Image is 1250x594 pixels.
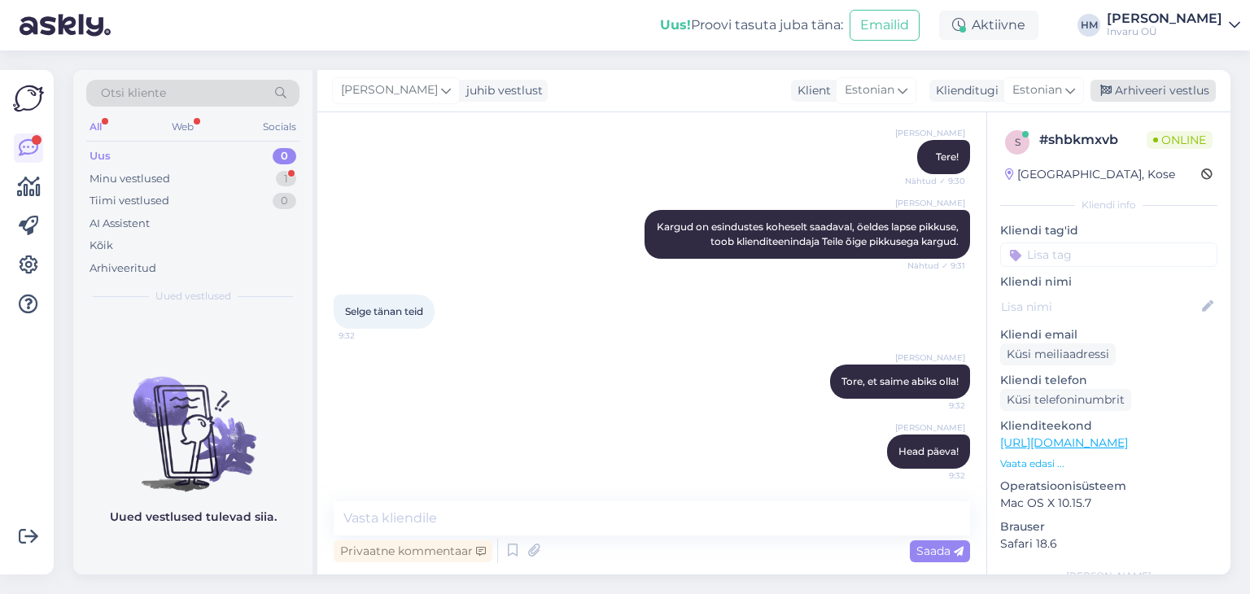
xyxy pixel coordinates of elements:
div: Küsi telefoninumbrit [1000,389,1131,411]
div: Kliendi info [1000,198,1217,212]
p: Kliendi tag'id [1000,222,1217,239]
div: Invaru OÜ [1107,25,1222,38]
div: Proovi tasuta juba täna: [660,15,843,35]
a: [PERSON_NAME]Invaru OÜ [1107,12,1240,38]
img: No chats [73,347,312,494]
span: 9:32 [904,400,965,412]
div: 0 [273,193,296,209]
span: Estonian [1012,81,1062,99]
span: s [1015,136,1021,148]
p: Safari 18.6 [1000,535,1217,553]
input: Lisa tag [1000,242,1217,267]
p: Uued vestlused tulevad siia. [110,509,277,526]
span: 9:32 [339,330,400,342]
span: Tore, et saime abiks olla! [841,375,959,387]
div: [GEOGRAPHIC_DATA], Kose [1005,166,1175,183]
div: Küsi meiliaadressi [1000,343,1116,365]
p: Operatsioonisüsteem [1000,478,1217,495]
div: Minu vestlused [90,171,170,187]
span: Nähtud ✓ 9:31 [904,260,965,272]
div: 0 [273,148,296,164]
span: [PERSON_NAME] [341,81,438,99]
div: Uus [90,148,111,164]
div: # shbkmxvb [1039,130,1147,150]
div: Privaatne kommentaar [334,540,492,562]
div: All [86,116,105,138]
div: Arhiveeritud [90,260,156,277]
span: [PERSON_NAME] [895,197,965,209]
p: Kliendi nimi [1000,273,1217,290]
span: Online [1147,131,1213,149]
p: Kliendi telefon [1000,372,1217,389]
span: Tere! [936,151,959,163]
span: Kargud on esindustes koheselt saadaval, öeldes lapse pikkuse, toob klienditeenindaja Teile õige p... [657,221,961,247]
div: Web [168,116,197,138]
p: Mac OS X 10.15.7 [1000,495,1217,512]
span: [PERSON_NAME] [895,127,965,139]
div: AI Assistent [90,216,150,232]
b: Uus! [660,17,691,33]
span: Saada [916,544,964,558]
span: [PERSON_NAME] [895,421,965,434]
p: Klienditeekond [1000,417,1217,435]
span: [PERSON_NAME] [895,352,965,364]
span: Estonian [845,81,894,99]
div: 1 [276,171,296,187]
p: Brauser [1000,518,1217,535]
span: Nähtud ✓ 9:30 [904,175,965,187]
span: 9:32 [904,470,965,482]
div: Socials [260,116,299,138]
input: Lisa nimi [1001,298,1199,316]
div: Klient [791,82,831,99]
div: HM [1077,14,1100,37]
span: Uued vestlused [155,289,231,304]
p: Vaata edasi ... [1000,456,1217,471]
div: Aktiivne [939,11,1038,40]
div: Tiimi vestlused [90,193,169,209]
a: [URL][DOMAIN_NAME] [1000,435,1128,450]
div: Klienditugi [929,82,999,99]
div: juhib vestlust [460,82,543,99]
p: Kliendi email [1000,326,1217,343]
div: [PERSON_NAME] [1107,12,1222,25]
span: Selge tänan teid [345,305,423,317]
button: Emailid [850,10,920,41]
img: Askly Logo [13,83,44,114]
span: Head päeva! [898,445,959,457]
div: Kõik [90,238,113,254]
span: Otsi kliente [101,85,166,102]
div: [PERSON_NAME] [1000,569,1217,583]
div: Arhiveeri vestlus [1090,80,1216,102]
